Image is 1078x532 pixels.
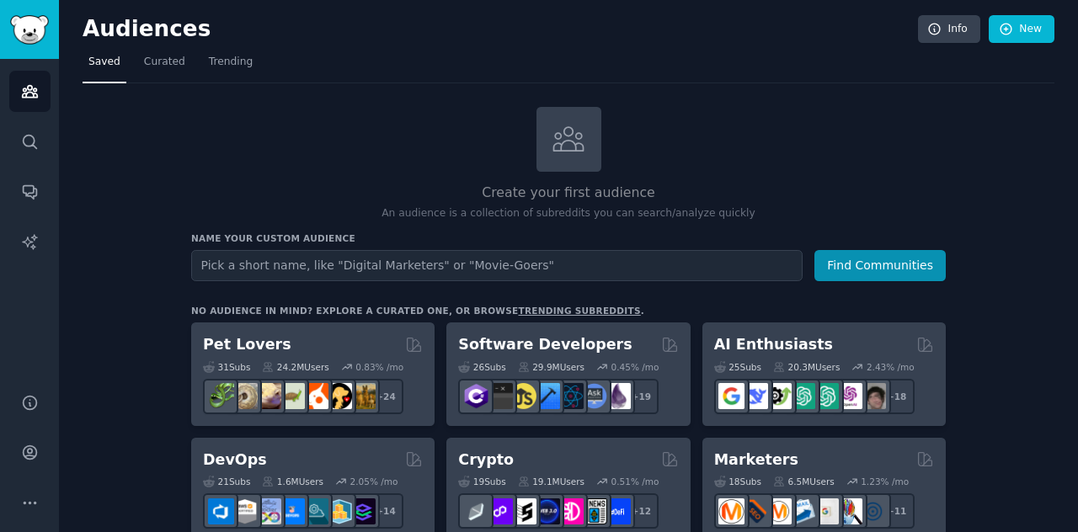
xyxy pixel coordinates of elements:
[203,334,291,355] h2: Pet Lovers
[368,379,403,414] div: + 24
[232,498,258,524] img: AWS_Certified_Experts
[203,361,250,373] div: 31 Sub s
[10,15,49,45] img: GummySearch logo
[510,383,536,409] img: learnjavascript
[814,250,946,281] button: Find Communities
[714,334,833,355] h2: AI Enthusiasts
[83,49,126,83] a: Saved
[789,498,815,524] img: Emailmarketing
[718,498,744,524] img: content_marketing
[611,361,659,373] div: 0.45 % /mo
[458,361,505,373] div: 26 Sub s
[255,383,281,409] img: leopardgeckos
[623,379,659,414] div: + 19
[605,383,631,409] img: elixir
[773,476,835,487] div: 6.5M Users
[191,206,946,221] p: An audience is a collection of subreddits you can search/analyze quickly
[487,498,513,524] img: 0xPolygon
[262,476,323,487] div: 1.6M Users
[714,361,761,373] div: 25 Sub s
[766,498,792,524] img: AskMarketing
[203,476,250,487] div: 21 Sub s
[860,383,886,409] img: ArtificalIntelligence
[879,379,915,414] div: + 18
[918,15,980,44] a: Info
[860,498,886,524] img: OnlineMarketing
[558,383,584,409] img: reactnative
[144,55,185,70] span: Curated
[714,476,761,487] div: 18 Sub s
[191,305,644,317] div: No audience in mind? Explore a curated one, or browse .
[836,383,862,409] img: OpenAIDev
[766,383,792,409] img: AItoolsCatalog
[208,498,234,524] img: azuredevops
[355,361,403,373] div: 0.83 % /mo
[518,476,584,487] div: 19.1M Users
[518,361,584,373] div: 29.9M Users
[458,476,505,487] div: 19 Sub s
[989,15,1054,44] a: New
[558,498,584,524] img: defiblockchain
[326,498,352,524] img: aws_cdk
[718,383,744,409] img: GoogleGeminiAI
[510,498,536,524] img: ethstaker
[623,493,659,529] div: + 12
[836,498,862,524] img: MarketingResearch
[714,450,798,471] h2: Marketers
[350,476,398,487] div: 2.05 % /mo
[326,383,352,409] img: PetAdvice
[255,498,281,524] img: Docker_DevOps
[611,476,659,487] div: 0.51 % /mo
[581,498,607,524] img: CryptoNews
[581,383,607,409] img: AskComputerScience
[534,498,560,524] img: web3
[813,498,839,524] img: googleads
[458,450,514,471] h2: Crypto
[742,498,768,524] img: bigseo
[262,361,328,373] div: 24.2M Users
[605,498,631,524] img: defi_
[350,498,376,524] img: PlatformEngineers
[368,493,403,529] div: + 14
[463,498,489,524] img: ethfinance
[813,383,839,409] img: chatgpt_prompts_
[773,361,840,373] div: 20.3M Users
[279,498,305,524] img: DevOpsLinks
[302,498,328,524] img: platformengineering
[302,383,328,409] img: cockatiel
[203,49,259,83] a: Trending
[861,476,909,487] div: 1.23 % /mo
[209,55,253,70] span: Trending
[191,250,803,281] input: Pick a short name, like "Digital Marketers" or "Movie-Goers"
[463,383,489,409] img: csharp
[867,361,915,373] div: 2.43 % /mo
[487,383,513,409] img: software
[208,383,234,409] img: herpetology
[518,306,640,316] a: trending subreddits
[350,383,376,409] img: dogbreed
[88,55,120,70] span: Saved
[279,383,305,409] img: turtle
[191,183,946,204] h2: Create your first audience
[232,383,258,409] img: ballpython
[879,493,915,529] div: + 11
[742,383,768,409] img: DeepSeek
[534,383,560,409] img: iOSProgramming
[83,16,918,43] h2: Audiences
[191,232,946,244] h3: Name your custom audience
[458,334,632,355] h2: Software Developers
[789,383,815,409] img: chatgpt_promptDesign
[138,49,191,83] a: Curated
[203,450,267,471] h2: DevOps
